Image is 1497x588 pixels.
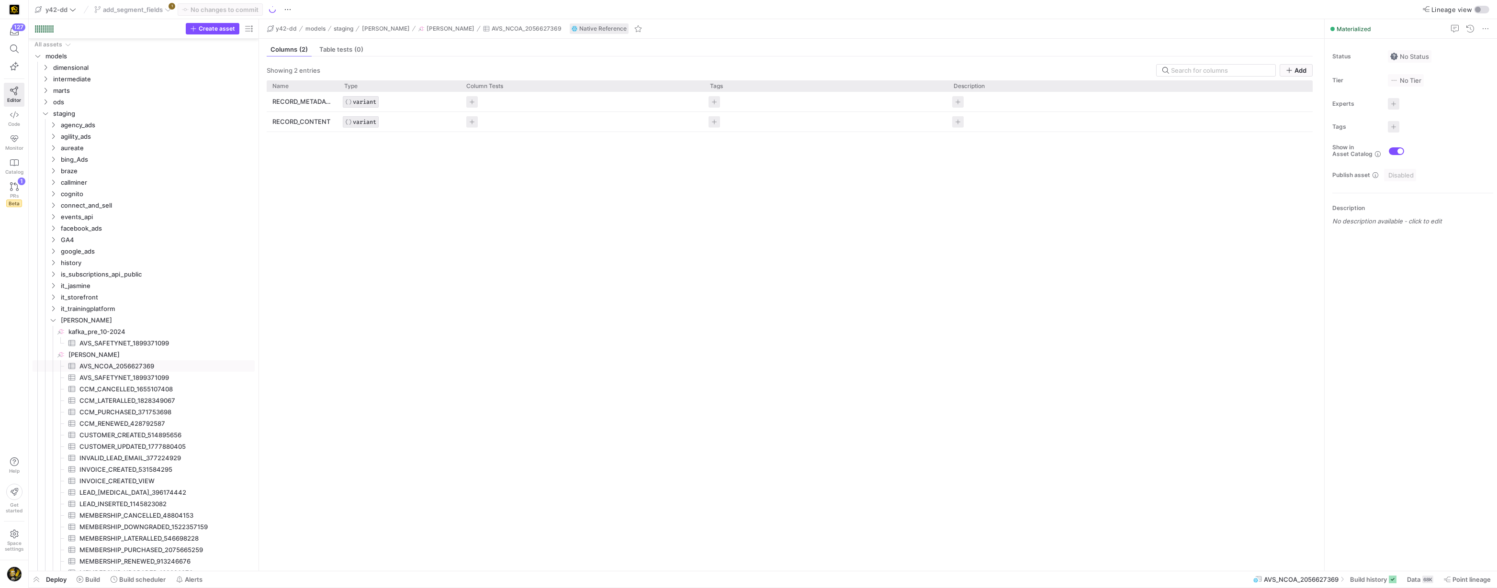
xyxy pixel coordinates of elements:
span: Description [954,83,985,89]
div: Press SPACE to select this row. [33,314,255,326]
div: Press SPACE to select this row. [33,119,255,131]
div: Press SPACE to select this row. [33,234,255,245]
span: (2) [299,46,308,53]
span: MEMBERSHIP_UPGRADED_162890976​​​​​​​​​ [79,567,244,578]
div: Press SPACE to select this row. [33,165,255,177]
span: y42-dd [45,6,68,13]
div: Press SPACE to select this row. [33,441,255,452]
div: Press SPACE to select this row. [33,383,255,395]
div: Press SPACE to select this row. [33,211,255,222]
button: No tierNo Tier [1388,74,1424,87]
img: No tier [1390,77,1398,84]
span: aureate [61,143,253,154]
span: Tags [1332,123,1380,130]
div: Press SPACE to select this row. [33,73,255,85]
div: Press SPACE to select this row. [33,108,255,119]
div: Press SPACE to select this row. [33,510,255,521]
span: LEAD_INSERTED_1145823082​​​​​​​​​ [79,499,244,510]
div: Press SPACE to select this row. [33,142,255,154]
span: Publish asset [1332,172,1370,178]
a: CUSTOMER_CREATED_514895656​​​​​​​​​ [33,429,255,441]
span: Help [8,468,20,474]
div: Press SPACE to select this row. [33,257,255,268]
a: INVOICE_CREATED_531584295​​​​​​​​​ [33,464,255,475]
div: Press SPACE to select this row. [33,452,255,464]
span: connect_and_sell [61,200,253,211]
span: google_ads [61,246,253,257]
span: AVS_SAFETYNET_1899371099​​​​​​​​​ [79,372,244,383]
a: Code [4,107,24,131]
button: staging [331,23,356,34]
div: Press SPACE to select this row. [33,280,255,291]
div: Press SPACE to select this row. [33,395,255,406]
span: bing_Ads [61,154,253,165]
button: y42-dd [33,3,79,16]
span: CUSTOMER_CREATED_514895656​​​​​​​​​ [79,430,244,441]
span: Space settings [5,540,23,552]
span: Catalog [5,169,23,175]
img: No status [1390,53,1398,60]
a: MEMBERSHIP_UPGRADED_162890976​​​​​​​​​ [33,567,255,578]
div: Press SPACE to select this row. [33,303,255,314]
button: Point lineage [1440,571,1495,588]
div: Press SPACE to select this row. [33,268,255,280]
div: Press SPACE to select this row. [33,188,255,200]
div: Press SPACE to select this row. [33,326,255,337]
span: ods [53,97,253,108]
span: [PERSON_NAME]​​​​​​​​ [68,349,253,360]
div: Press SPACE to select this row. [33,96,255,108]
div: Press SPACE to select this row. [33,177,255,188]
span: MEMBERSHIP_PURCHASED_2075665259​​​​​​​​​ [79,544,244,555]
span: staging [53,108,253,119]
div: Press SPACE to select this row. [33,349,255,360]
span: cognito [61,189,253,200]
div: Press SPACE to select this row. [33,498,255,510]
span: staging [334,25,353,32]
div: Press SPACE to select this row. [33,154,255,165]
button: AVS_NCOA_2056627369 [481,23,564,34]
p: Description [1332,205,1493,211]
span: Point lineage [1452,576,1491,583]
span: INVALID_LEAD_EMAIL_377224929​​​​​​​​​ [79,453,244,464]
span: Status [1332,53,1380,60]
span: dimensional [53,62,253,73]
span: callminer [61,177,253,188]
span: INVOICE_CREATED_531584295​​​​​​​​​ [79,464,244,475]
img: undefined [572,26,577,32]
button: Create asset [186,23,239,34]
span: Materialized [1337,25,1371,33]
span: Type [344,83,358,89]
span: models [305,25,326,32]
div: Press SPACE to select this row. [33,337,255,349]
span: Beta [6,200,22,207]
a: Catalog [4,155,24,178]
span: it_jasmine [61,280,253,291]
a: MEMBERSHIP_DOWNGRADED_1522357159​​​​​​​​​ [33,521,255,533]
span: Show in Asset Catalog [1332,144,1373,157]
button: Add [1280,64,1313,77]
a: CCM_CANCELLED_1655107408​​​​​​​​​ [33,383,255,395]
span: No Tier [1390,77,1421,84]
button: [PERSON_NAME] [416,23,477,34]
div: Press SPACE to select this row. [33,521,255,533]
div: Showing 2 entries [267,67,320,74]
div: Press SPACE to select this row. [33,555,255,567]
span: Tags [710,83,723,89]
div: Press SPACE to select this row. [33,85,255,96]
a: PRsBeta1 [4,178,24,211]
span: PRs [10,193,19,199]
span: Name [272,83,289,89]
span: No Status [1390,53,1429,60]
a: AVS_SAFETYNET_1899371099​​​​​​​​​ [33,372,255,383]
span: Deploy [46,576,67,583]
button: Getstarted [4,480,24,517]
p: No description available - click to edit [1332,217,1493,225]
div: Press SPACE to select this row. [267,92,1314,112]
span: LEAD_[MEDICAL_DATA]_396174442​​​​​​​​​ [79,487,244,498]
div: 127 [12,23,25,31]
a: LEAD_INSERTED_1145823082​​​​​​​​​ [33,498,255,510]
span: INVOICE_CREATED_VIEW​​​​​​​​​ [79,476,244,487]
span: it_storefront [61,292,253,303]
button: Build history [1346,571,1401,588]
span: history [61,257,253,268]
